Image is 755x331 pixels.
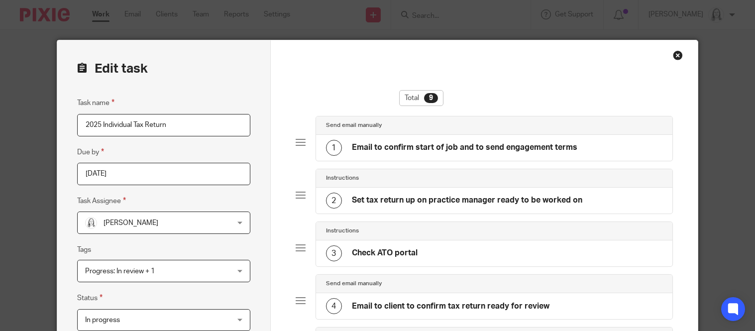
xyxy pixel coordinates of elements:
div: 4 [326,298,342,314]
h4: Email to client to confirm tax return ready for review [352,301,549,312]
h4: Check ATO portal [352,248,418,258]
h4: Instructions [326,227,359,235]
input: Pick a date [77,163,250,185]
label: Due by [77,146,104,158]
label: Status [77,292,103,304]
div: 3 [326,245,342,261]
label: Task Assignee [77,195,126,207]
div: 2 [326,193,342,209]
span: In progress [85,317,120,324]
span: [PERSON_NAME] [104,220,158,226]
h4: Send email manually [326,280,382,288]
label: Task name [77,97,114,109]
div: Close this dialog window [673,50,683,60]
h4: Send email manually [326,121,382,129]
label: Tags [77,245,91,255]
h2: Edit task [77,60,250,77]
div: 9 [424,93,438,103]
h4: Set tax return up on practice manager ready to be worked on [352,195,582,206]
h4: Instructions [326,174,359,182]
h4: Email to confirm start of job and to send engagement terms [352,142,577,153]
div: Total [399,90,443,106]
span: Progress: In review + 1 [85,268,155,275]
div: 1 [326,140,342,156]
img: Eleanor%20Shakeshaft.jpg [85,217,97,229]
